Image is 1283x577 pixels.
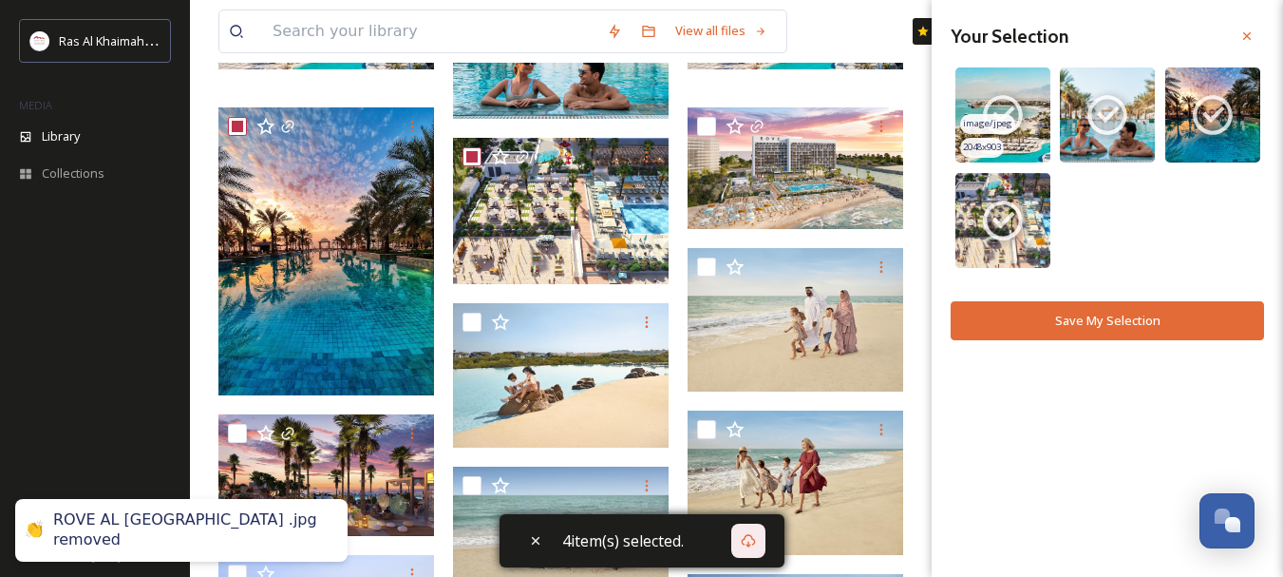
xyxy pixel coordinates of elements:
[1060,67,1155,163] img: a0788f0d-4073-4975-a4a9-b050f29137b2.jpg
[666,12,777,49] a: View all files
[59,31,328,49] span: Ras Al Khaimah Tourism Development Authority
[688,107,903,229] img: ROVE AL MARJAN ISLAND .jpg
[963,141,1001,154] span: 2048 x 903
[951,301,1264,340] button: Save My Selection
[263,10,597,52] input: Search your library
[453,138,669,285] img: ROVE AL MARJAN ISLAND .jpg
[955,173,1050,268] img: 55bc4d2c-60ff-41e0-b9d3-09334bc06a4d.jpg
[688,411,903,554] img: Family on the beach .tif
[562,530,684,551] span: 4 item(s) selected.
[25,521,44,541] div: 👏
[42,164,104,183] span: Collections
[1199,493,1255,548] button: Open Chat
[688,248,903,392] img: Family on the beach .tif
[53,510,329,550] div: ROVE AL [GEOGRAPHIC_DATA] .jpg removed
[218,107,434,395] img: Rixos Al Mairid Ras Al Khaimah Resort.jpg
[955,67,1050,163] img: 5dc3d4a5-115c-47cb-9592-106444ae7da6.jpg
[19,98,52,112] span: MEDIA
[1165,67,1260,163] img: 49017a7c-5c10-4815-a802-d14de340f82f.jpg
[453,303,669,447] img: Kids on the beach .tif
[218,414,434,536] img: ROVE AL MARJAN ISLAND .jpg
[30,31,49,50] img: Logo_RAKTDA_RGB-01.png
[42,127,80,145] span: Library
[963,117,1012,130] span: image/jpeg
[951,25,1068,48] strong: Your Selection
[913,18,1008,45] a: What's New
